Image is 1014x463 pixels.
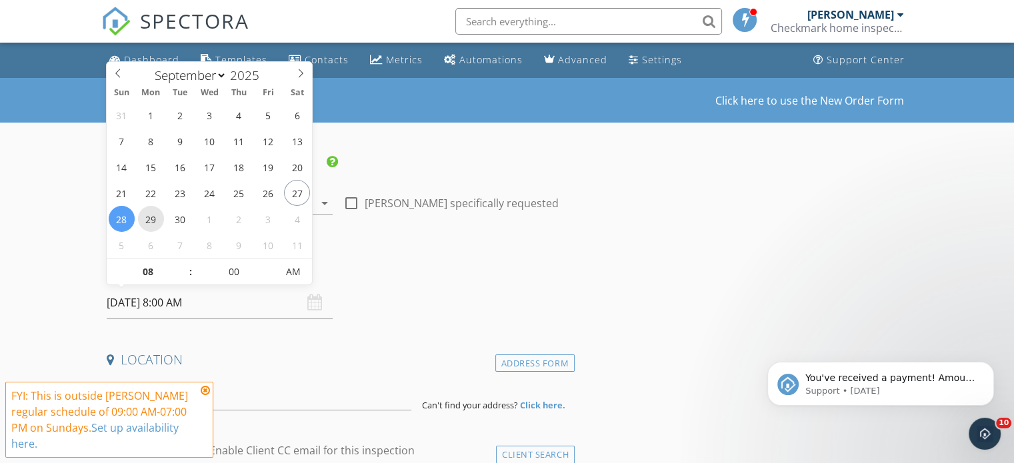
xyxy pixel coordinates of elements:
span: September 9, 2025 [167,128,193,154]
span: September 25, 2025 [225,180,251,206]
span: October 11, 2025 [284,232,310,258]
div: Dashboard [124,53,179,66]
span: September 27, 2025 [284,180,310,206]
span: You've received a payment! Amount CAD$425.00 Fee CAD$0.00 Net CAD$425.00 Transaction # Inspection... [58,39,227,103]
span: September 21, 2025 [109,180,135,206]
span: Mon [136,89,165,97]
a: Contacts [283,48,354,73]
span: September 30, 2025 [167,206,193,232]
span: September 1, 2025 [138,102,164,128]
span: August 31, 2025 [109,102,135,128]
span: October 2, 2025 [225,206,251,232]
span: September 4, 2025 [225,102,251,128]
img: The Best Home Inspection Software - Spectora [101,7,131,36]
span: September 26, 2025 [255,180,281,206]
a: Click here to use the New Order Form [715,95,904,106]
span: September 15, 2025 [138,154,164,180]
span: October 3, 2025 [255,206,281,232]
span: September 13, 2025 [284,128,310,154]
a: SPECTORA [101,18,249,46]
span: September 7, 2025 [109,128,135,154]
span: September 17, 2025 [196,154,222,180]
span: September 20, 2025 [284,154,310,180]
input: Address Search [107,378,411,410]
span: Wed [195,89,224,97]
span: September 12, 2025 [255,128,281,154]
span: 10 [996,418,1011,428]
span: October 6, 2025 [138,232,164,258]
span: September 8, 2025 [138,128,164,154]
span: September 11, 2025 [225,128,251,154]
a: Templates [195,48,273,73]
span: Sun [107,89,136,97]
a: Metrics [365,48,428,73]
span: Fri [253,89,283,97]
span: September 5, 2025 [255,102,281,128]
div: Automations [459,53,523,66]
span: October 1, 2025 [196,206,222,232]
div: FYI: This is outside [PERSON_NAME] regular schedule of 09:00 AM-07:00 PM on Sundays. [11,388,197,452]
span: September 10, 2025 [196,128,222,154]
span: October 9, 2025 [225,232,251,258]
input: Year [227,67,271,84]
strong: Click here. [520,399,565,411]
span: September 29, 2025 [138,206,164,232]
a: Advanced [539,48,613,73]
div: Checkmark home inspections Inc. [771,21,904,35]
a: Set up availability here. [11,420,179,451]
span: September 24, 2025 [196,180,222,206]
a: Settings [623,48,687,73]
span: Can't find your address? [422,399,518,411]
span: September 3, 2025 [196,102,222,128]
span: Tue [165,89,195,97]
span: Thu [224,89,253,97]
span: September 22, 2025 [138,180,164,206]
div: Contacts [305,53,349,66]
div: Advanced [558,53,607,66]
span: October 7, 2025 [167,232,193,258]
div: Metrics [386,53,423,66]
span: September 23, 2025 [167,180,193,206]
span: October 5, 2025 [109,232,135,258]
span: September 19, 2025 [255,154,281,180]
span: September 2, 2025 [167,102,193,128]
a: Support Center [808,48,910,73]
div: Templates [215,53,267,66]
div: Support Center [827,53,905,66]
iframe: Intercom live chat [969,418,1001,450]
span: September 28, 2025 [109,206,135,232]
span: October 4, 2025 [284,206,310,232]
span: September 18, 2025 [225,154,251,180]
span: October 8, 2025 [196,232,222,258]
span: September 6, 2025 [284,102,310,128]
input: Search everything... [455,8,722,35]
div: [PERSON_NAME] [807,8,894,21]
a: Automations (Basic) [439,48,528,73]
label: Enable Client CC email for this inspection [209,444,415,457]
span: September 16, 2025 [167,154,193,180]
iframe: Intercom notifications message [747,334,1014,427]
i: arrow_drop_down [317,195,333,211]
p: Message from Support, sent 1d ago [58,51,230,63]
div: Settings [642,53,682,66]
span: SPECTORA [140,7,249,35]
span: : [189,258,193,285]
span: October 10, 2025 [255,232,281,258]
input: Select date [107,286,333,319]
a: Dashboard [104,48,185,73]
span: Click to toggle [275,258,312,285]
div: Address Form [495,354,575,372]
h4: Location [107,351,569,368]
label: [PERSON_NAME] specifically requested [365,197,559,210]
h4: Date/Time [107,260,569,277]
span: September 14, 2025 [109,154,135,180]
span: Sat [283,89,312,97]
